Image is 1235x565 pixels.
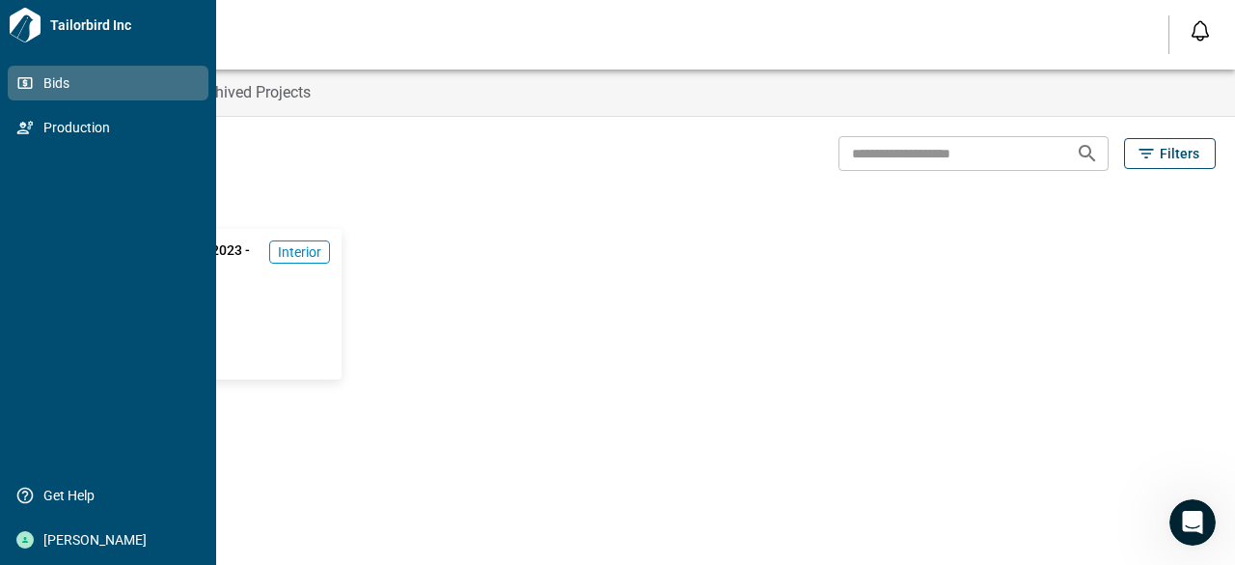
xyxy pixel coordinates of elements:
span: Filters [1160,144,1199,163]
div: base tabs [50,70,1235,116]
a: Bids [8,66,208,100]
span: Get Help [34,486,190,505]
span: Bids [34,73,190,93]
button: Search projects [1068,134,1107,173]
span: Tailorbird Inc [42,15,208,35]
span: [PERSON_NAME] [34,530,190,550]
iframe: Intercom live chat [1169,499,1216,546]
button: Filters [1124,138,1216,169]
span: Interior [278,242,321,262]
a: Production [8,110,208,145]
span: Archived Projects [193,83,311,102]
span: Production [34,118,190,137]
button: Open notification feed [1185,15,1216,46]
